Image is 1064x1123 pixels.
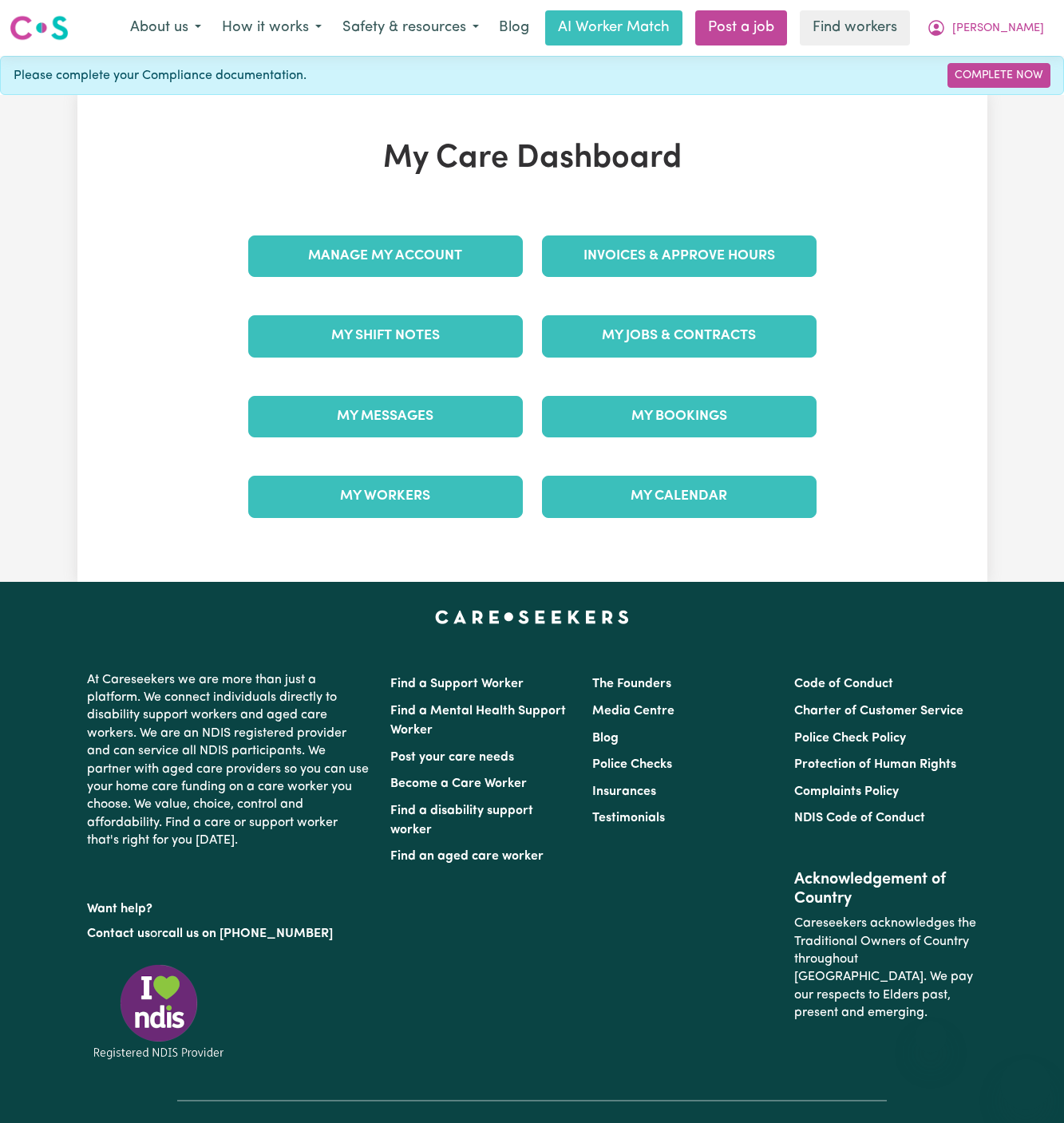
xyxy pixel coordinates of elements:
a: Blog [592,732,619,745]
a: My Bookings [542,396,817,437]
h2: Acknowledgement of Country [794,870,977,908]
img: Careseekers logo [10,14,69,42]
iframe: Close message [915,1021,947,1053]
a: Become a Care Worker [390,777,527,790]
button: About us [120,11,212,45]
p: Careseekers acknowledges the Traditional Owners of Country throughout [GEOGRAPHIC_DATA]. We pay o... [794,908,977,1028]
button: My Account [916,11,1054,45]
a: My Workers [248,476,523,517]
a: Post your care needs [390,751,514,764]
a: Testimonials [592,812,665,824]
a: Invoices & Approve Hours [542,235,817,277]
a: Post a job [695,10,787,45]
a: Contact us [87,927,150,940]
img: Registered NDIS provider [87,962,231,1062]
a: Insurances [592,785,656,798]
a: My Jobs & Contracts [542,315,817,357]
a: Protection of Human Rights [794,758,956,771]
a: Complete Now [947,63,1050,88]
a: Find an aged care worker [390,850,544,863]
a: The Founders [592,678,671,690]
p: Want help? [87,894,371,918]
button: How it works [212,11,332,45]
a: Charter of Customer Service [794,705,963,718]
a: Blog [489,10,539,45]
h1: My Care Dashboard [239,140,826,178]
a: My Messages [248,396,523,437]
a: Careseekers home page [435,611,629,623]
button: Safety & resources [332,11,489,45]
a: Police Check Policy [794,732,906,745]
a: AI Worker Match [545,10,682,45]
a: Find a Mental Health Support Worker [390,705,566,737]
a: Careseekers logo [10,10,69,46]
a: NDIS Code of Conduct [794,812,925,824]
a: Find workers [800,10,910,45]
a: Find a disability support worker [390,805,533,836]
span: Please complete your Compliance documentation. [14,66,307,85]
p: At Careseekers we are more than just a platform. We connect individuals directly to disability su... [87,665,371,856]
a: Find a Support Worker [390,678,524,690]
a: My Calendar [542,476,817,517]
a: Police Checks [592,758,672,771]
a: call us on [PHONE_NUMBER] [162,927,333,940]
span: [PERSON_NAME] [952,20,1044,38]
iframe: Button to launch messaging window [1000,1059,1051,1110]
a: Media Centre [592,705,674,718]
a: Complaints Policy [794,785,899,798]
a: My Shift Notes [248,315,523,357]
a: Code of Conduct [794,678,893,690]
a: Manage My Account [248,235,523,277]
p: or [87,919,371,949]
